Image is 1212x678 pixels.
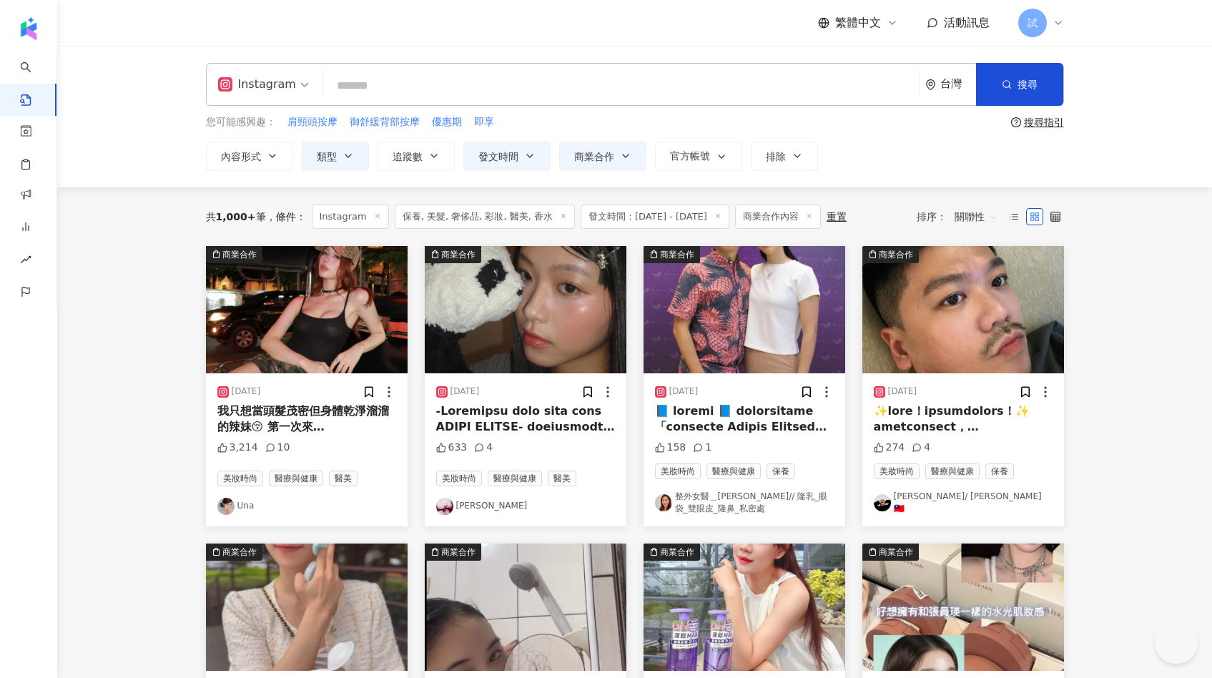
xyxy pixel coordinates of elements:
[206,246,408,373] img: post-image
[912,441,930,455] div: 4
[395,205,575,229] span: 保養, 美髮, 奢侈品, 彩妝, 醫美, 香水
[655,491,834,515] a: KOL Avatar整外女醫＿[PERSON_NAME]// 隆乳_眼袋_雙眼皮_隆鼻_私密處
[862,544,1064,671] div: post-image商業合作
[450,385,480,398] div: [DATE]
[660,545,694,559] div: 商業合作
[1011,117,1021,127] span: question-circle
[1155,621,1198,664] iframe: Help Scout Beacon - Open
[644,544,845,671] img: post-image
[441,545,476,559] div: 商業合作
[287,115,338,129] span: 肩頸頭按摩
[217,403,396,436] div: 我只想當頭髮茂密但身體乾淨溜溜的辣妹😚 第一次來 @mynaissclinic 信義館✨ 體驗海神除毛🤍夏天到了除[PERSON_NAME]方便 而且是最不痛的除毛雷射 毛毛長的比較慢且細長體感...
[393,151,423,162] span: 追蹤數
[766,151,786,162] span: 排除
[329,471,358,486] span: 醫美
[350,115,420,129] span: 御舒緩背部按摩
[985,463,1014,479] span: 保養
[917,205,1005,228] div: 排序：
[265,441,290,455] div: 10
[581,205,729,229] span: 發文時間：[DATE] - [DATE]
[206,544,408,671] img: post-image
[317,151,337,162] span: 類型
[217,441,258,455] div: 3,214
[767,463,795,479] span: 保養
[862,246,1064,373] img: post-image
[488,471,542,486] span: 醫療與健康
[432,115,462,129] span: 優惠期
[217,498,396,515] a: KOL AvatarUna
[206,142,293,170] button: 內容形式
[751,142,818,170] button: 排除
[940,78,976,90] div: 台灣
[955,205,997,228] span: 關聯性
[478,151,518,162] span: 發文時間
[655,463,701,479] span: 美妝時尚
[655,441,686,455] div: 158
[655,142,742,170] button: 官方帳號
[473,114,495,130] button: 即享
[862,246,1064,373] div: post-image商業合作
[1024,117,1064,128] div: 搜尋指引
[20,245,31,277] span: rise
[302,142,369,170] button: 類型
[17,17,40,40] img: logo icon
[463,142,551,170] button: 發文時間
[1028,15,1038,31] span: 試
[644,544,845,671] div: post-image商業合作
[655,494,672,511] img: KOL Avatar
[669,385,699,398] div: [DATE]
[670,150,710,162] span: 官方帳號
[925,79,936,90] span: environment
[221,151,261,162] span: 內容形式
[269,471,323,486] span: 醫療與健康
[660,247,694,262] div: 商業合作
[232,385,261,398] div: [DATE]
[644,246,845,373] img: post-image
[436,498,453,515] img: KOL Avatar
[378,142,455,170] button: 追蹤數
[425,246,626,373] div: post-image商業合作
[925,463,980,479] span: 醫療與健康
[20,51,49,107] a: search
[436,471,482,486] span: 美妝時尚
[206,211,266,222] div: 共 筆
[431,114,463,130] button: 優惠期
[349,114,420,130] button: 御舒緩背部按摩
[206,115,276,129] span: 您可能感興趣：
[862,544,1064,671] img: post-image
[706,463,761,479] span: 醫療與健康
[874,491,1053,515] a: KOL Avatar[PERSON_NAME]/ [PERSON_NAME]🇹🇼
[217,471,263,486] span: 美妝時尚
[874,494,891,511] img: KOL Avatar
[266,211,306,222] span: 條件 ：
[874,441,905,455] div: 274
[835,15,881,31] span: 繁體中文
[693,441,711,455] div: 1
[287,114,338,130] button: 肩頸頭按摩
[441,247,476,262] div: 商業合作
[879,545,913,559] div: 商業合作
[655,403,834,436] div: 📘 loremi 📘 dolorsitame「consecte Adipis Elitsed Doeiu」tempo！ 💎 inci：utla，etdoloremag！ aliquaenima、...
[827,211,847,222] div: 重置
[874,403,1053,436] div: ✨lore！ipsumdolors！✨ ametconsect，adipiscingelit，seddoeiusmodtempo！ incididuntutlabore，etdolorema，a...
[218,73,296,96] div: Instagram
[436,441,468,455] div: 633
[436,403,615,436] div: -Loremipsu dolo sita cons ADIPI ELITSE- doeiusmodt incididun *——ut☆laboreetdo——* mag @aliquaenima...
[425,544,626,671] div: post-image商業合作
[874,463,920,479] span: 美妝時尚
[574,151,614,162] span: 商業合作
[474,115,494,129] span: 即享
[559,142,646,170] button: 商業合作
[217,498,235,515] img: KOL Avatar
[312,205,389,229] span: Instagram
[222,247,257,262] div: 商業合作
[436,498,615,515] a: KOL Avatar[PERSON_NAME]
[425,246,626,373] img: post-image
[735,205,821,229] span: 商業合作內容
[548,471,576,486] span: 醫美
[216,211,256,222] span: 1,000+
[206,544,408,671] div: post-image商業合作
[888,385,917,398] div: [DATE]
[425,544,626,671] img: post-image
[474,441,493,455] div: 4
